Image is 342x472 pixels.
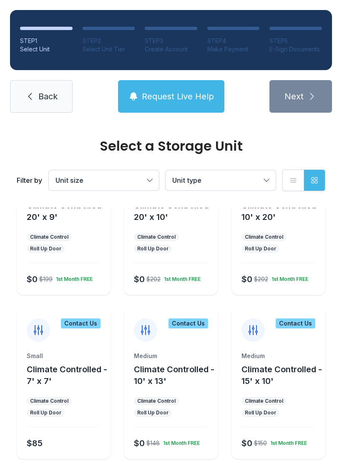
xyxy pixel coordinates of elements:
div: Climate Control [137,234,176,240]
div: $202 [146,275,161,283]
button: Unit type [166,170,276,190]
div: Filter by [17,175,42,185]
div: Roll Up Door [245,245,276,252]
div: $0 [27,273,38,285]
div: Contact Us [61,318,101,328]
button: Climate Controlled - 20' x 9' [27,199,107,223]
div: Climate Control [245,398,283,404]
span: Climate Controlled - 7' x 7' [27,364,107,386]
div: 1st Month FREE [268,273,308,283]
div: Contact Us [276,318,315,328]
span: Climate Controlled - 10' x 13' [134,364,214,386]
span: Request Live Help [142,91,214,102]
div: Roll Up Door [30,245,61,252]
button: Climate Controlled - 10' x 20' [241,199,322,223]
div: $85 [27,437,43,449]
div: Roll Up Door [30,409,61,416]
div: Select a Storage Unit [17,139,325,153]
div: $0 [134,273,145,285]
div: STEP 1 [20,37,73,45]
div: 1st Month FREE [161,273,201,283]
div: Make Payment [207,45,260,53]
div: Select Unit [20,45,73,53]
div: STEP 3 [145,37,197,45]
div: STEP 4 [207,37,260,45]
button: Climate Controlled - 10' x 13' [134,363,214,387]
span: Unit size [55,176,83,184]
div: Select Unit Tier [83,45,135,53]
div: Roll Up Door [137,409,168,416]
button: Climate Controlled - 20' x 10' [134,199,214,223]
button: Unit size [49,170,159,190]
div: $199 [39,275,53,283]
div: Contact Us [168,318,208,328]
div: Climate Control [245,234,283,240]
div: Small [27,352,101,360]
div: $150 [254,439,267,447]
span: Climate Controlled - 15' x 10' [241,364,322,386]
div: STEP 5 [269,37,322,45]
div: $0 [241,437,252,449]
span: Unit type [172,176,201,184]
div: Roll Up Door [245,409,276,416]
div: Roll Up Door [137,245,168,252]
div: $0 [134,437,145,449]
div: Medium [241,352,315,360]
div: Medium [134,352,208,360]
div: Climate Control [30,398,68,404]
div: Create Account [145,45,197,53]
span: Back [38,91,58,102]
button: Climate Controlled - 15' x 10' [241,363,322,387]
div: Climate Control [30,234,68,240]
div: E-Sign Documents [269,45,322,53]
div: 1st Month FREE [160,437,200,447]
div: $0 [241,273,252,285]
div: 1st Month FREE [267,437,307,447]
div: $202 [254,275,268,283]
div: 1st Month FREE [53,273,93,283]
button: Climate Controlled - 7' x 7' [27,363,107,387]
div: STEP 2 [83,37,135,45]
span: Next [284,91,304,102]
div: $148 [146,439,160,447]
div: Climate Control [137,398,176,404]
